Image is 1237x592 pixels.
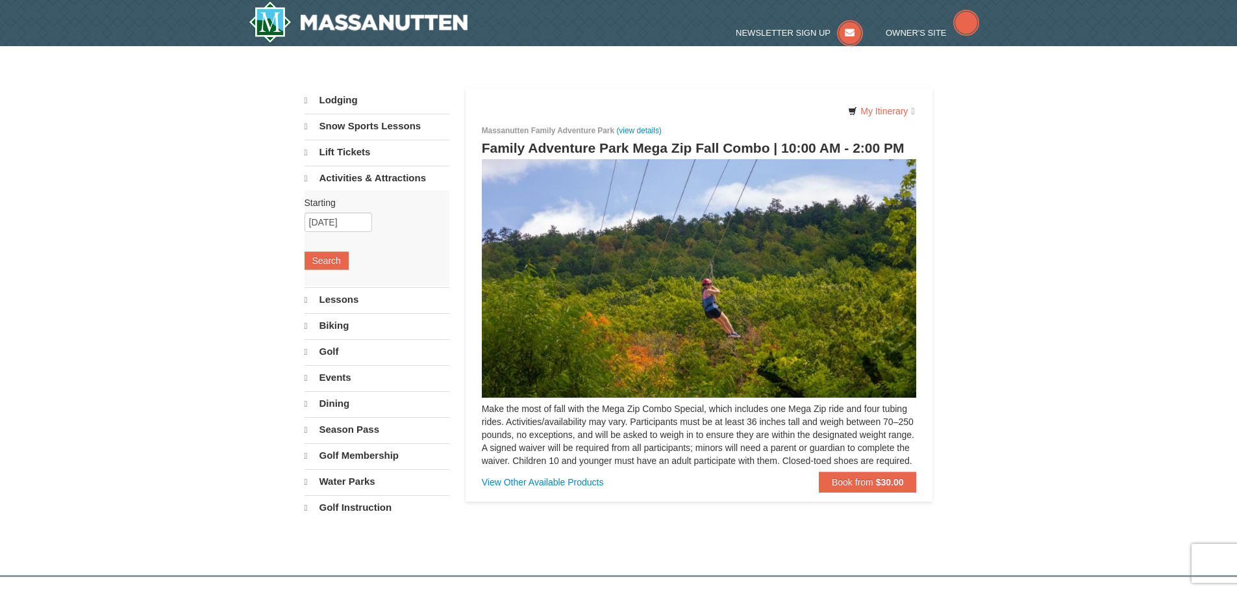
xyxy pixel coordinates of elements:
a: Events [305,365,449,390]
a: Biking [305,313,449,338]
a: Lodging [305,88,449,112]
a: Golf Instruction [305,495,449,520]
strong: $30.00 [876,477,904,487]
span: Massanutten Family Adventure Park [482,126,614,135]
div: Make the most of fall with the Mega Zip Combo Special, which includes one Mega Zip ride and four ... [482,402,917,467]
div: View Other Available Products [482,472,604,493]
a: Owner's Site [886,28,979,38]
a: Massanutten Resort [249,1,468,43]
a: Lessons [305,287,449,312]
a: Dining [305,391,449,416]
img: featured product photo [482,159,917,398]
label: Starting [305,196,440,209]
div: (view details) [616,124,661,137]
img: Massanutten Resort Logo [249,1,468,43]
a: Activities & Attractions [305,166,449,190]
a: Newsletter Sign Up [736,28,863,38]
h3: Family Adventure Park Mega Zip Fall Combo | 10:00 AM - 2:00 PM [482,140,917,156]
a: Golf Membership [305,443,449,468]
span: Owner's Site [886,28,947,38]
a: Season Pass [305,417,449,442]
span: Newsletter Sign Up [736,28,831,38]
span: Book from [832,477,873,487]
a: Lift Tickets [305,140,449,164]
button: Search [305,251,349,270]
a: Snow Sports Lessons [305,114,449,138]
a: My Itinerary [840,101,923,121]
a: Golf [305,339,449,364]
button: Book from $30.00 [819,472,917,493]
a: Water Parks [305,469,449,494]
